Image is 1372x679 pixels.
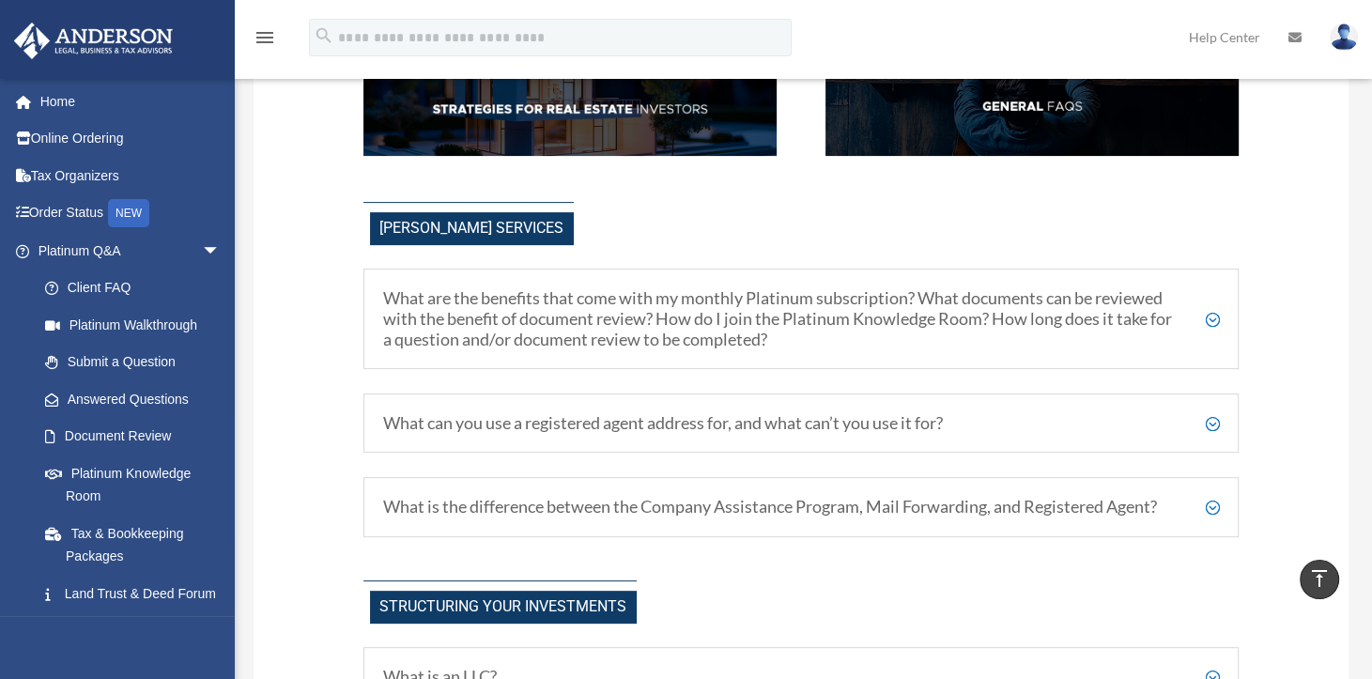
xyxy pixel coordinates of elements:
[13,120,249,158] a: Online Ordering
[26,515,249,575] a: Tax & Bookkeeping Packages
[26,418,249,455] a: Document Review
[26,344,249,381] a: Submit a Question
[254,26,276,49] i: menu
[13,83,249,120] a: Home
[108,199,149,227] div: NEW
[8,23,178,59] img: Anderson Advisors Platinum Portal
[383,497,1220,517] h5: What is the difference between the Company Assistance Program, Mail Forwarding, and Registered Ag...
[314,25,334,46] i: search
[1330,23,1358,51] img: User Pic
[370,591,637,624] span: Structuring Your investments
[13,232,249,270] a: Platinum Q&Aarrow_drop_down
[13,157,249,194] a: Tax Organizers
[26,306,249,344] a: Platinum Walkthrough
[1308,567,1331,590] i: vertical_align_top
[254,33,276,49] a: menu
[26,575,249,612] a: Land Trust & Deed Forum
[202,232,239,270] span: arrow_drop_down
[26,270,239,307] a: Client FAQ
[363,62,778,156] img: StratsRE_hdr
[383,413,1220,434] h5: What can you use a registered agent address for, and what can’t you use it for?
[13,194,249,233] a: Order StatusNEW
[825,62,1240,156] img: GenFAQ_hdr
[1300,560,1339,599] a: vertical_align_top
[370,212,574,245] span: [PERSON_NAME] Services
[26,455,249,515] a: Platinum Knowledge Room
[383,288,1220,349] h5: What are the benefits that come with my monthly Platinum subscription? What documents can be revi...
[26,612,249,650] a: Portal Feedback
[26,380,249,418] a: Answered Questions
